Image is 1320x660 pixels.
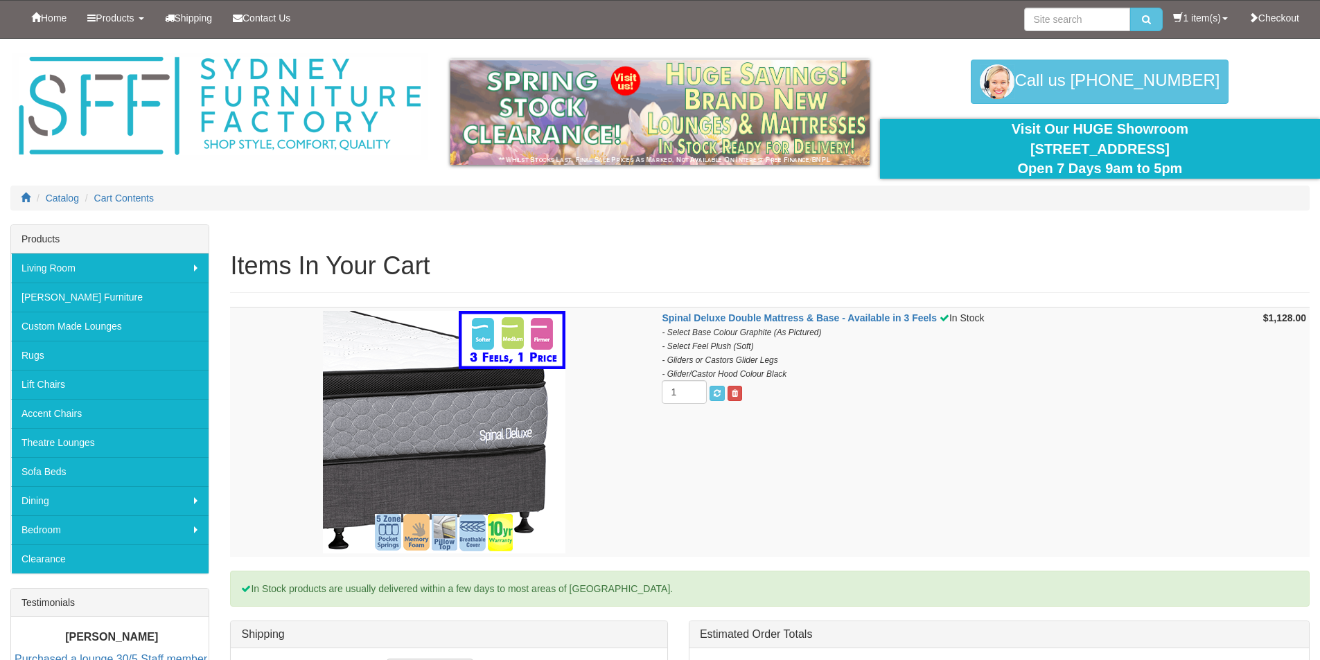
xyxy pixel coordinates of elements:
[11,515,209,544] a: Bedroom
[11,544,209,573] a: Clearance
[243,12,290,24] span: Contact Us
[662,355,777,365] i: - Gliders or Castors Glider Legs
[450,60,870,165] img: spring-sale.gif
[65,631,158,643] b: [PERSON_NAME]
[11,457,209,486] a: Sofa Beds
[94,193,154,204] a: Cart Contents
[175,12,213,24] span: Shipping
[1263,312,1306,323] strong: $1,128.00
[1163,1,1238,35] a: 1 item(s)
[700,628,1299,641] h3: Estimated Order Totals
[155,1,223,35] a: Shipping
[41,12,67,24] span: Home
[96,12,134,24] span: Products
[11,283,209,312] a: [PERSON_NAME] Furniture
[11,399,209,428] a: Accent Chairs
[323,311,565,553] img: Spinal Deluxe Double Mattress & Base - Available in 3 Feels
[658,307,1223,558] td: In Stock
[11,341,209,370] a: Rugs
[11,253,209,283] a: Living Room
[222,1,301,35] a: Contact Us
[1024,8,1130,31] input: Site search
[230,571,1310,607] div: In Stock products are usually delivered within a few days to most areas of [GEOGRAPHIC_DATA].
[1238,1,1310,35] a: Checkout
[77,1,154,35] a: Products
[890,119,1310,179] div: Visit Our HUGE Showroom [STREET_ADDRESS] Open 7 Days 9am to 5pm
[11,486,209,515] a: Dining
[11,225,209,253] div: Products
[662,328,821,337] i: - Select Base Colour Graphite (As Pictured)
[11,428,209,457] a: Theatre Lounges
[11,312,209,341] a: Custom Made Lounges
[662,341,753,351] i: - Select Feel Plush (Soft)
[12,53,428,160] img: Sydney Furniture Factory
[230,252,1310,280] h1: Items In Your Cart
[46,193,79,204] a: Catalog
[241,628,656,641] h3: Shipping
[11,370,209,399] a: Lift Chairs
[21,1,77,35] a: Home
[11,589,209,617] div: Testimonials
[662,369,786,379] i: - Glider/Castor Hood Colour Black
[662,312,937,323] a: Spinal Deluxe Double Mattress & Base - Available in 3 Feels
